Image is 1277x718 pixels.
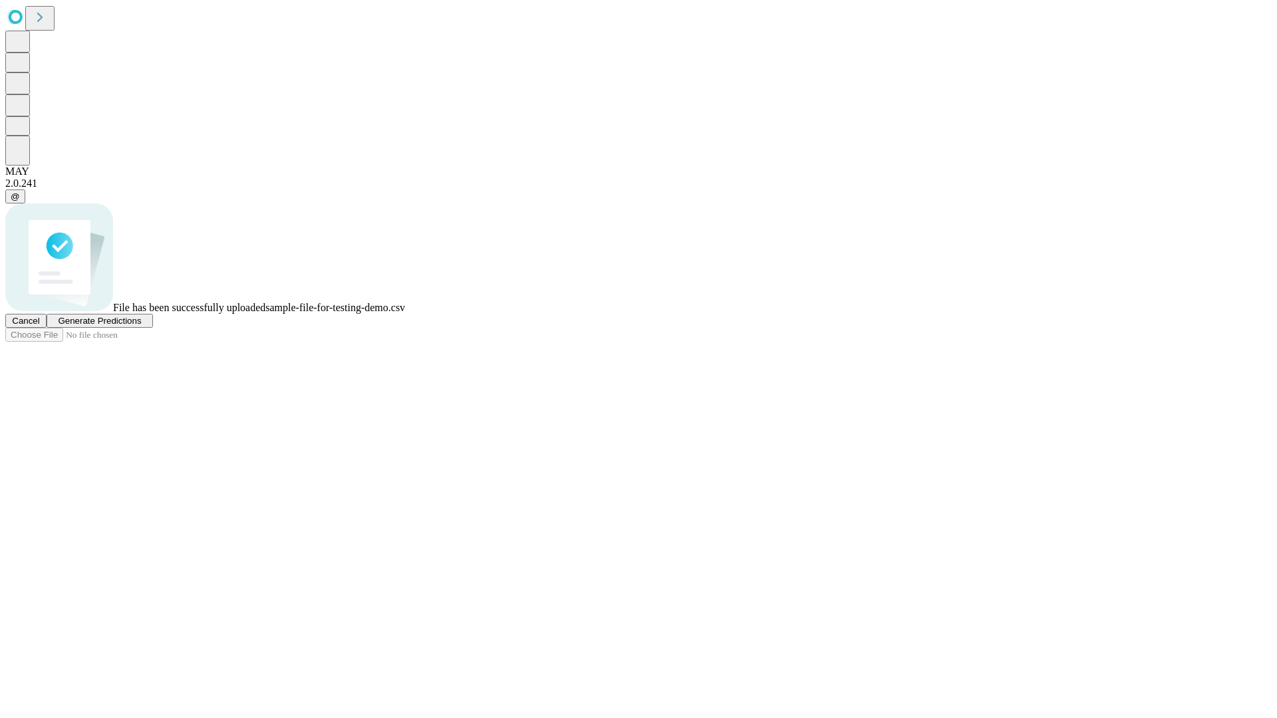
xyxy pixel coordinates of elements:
button: Cancel [5,314,47,328]
button: @ [5,189,25,203]
span: Generate Predictions [58,316,141,326]
span: File has been successfully uploaded [113,302,265,313]
span: @ [11,191,20,201]
button: Generate Predictions [47,314,153,328]
div: MAY [5,166,1272,178]
span: sample-file-for-testing-demo.csv [265,302,405,313]
div: 2.0.241 [5,178,1272,189]
span: Cancel [12,316,40,326]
